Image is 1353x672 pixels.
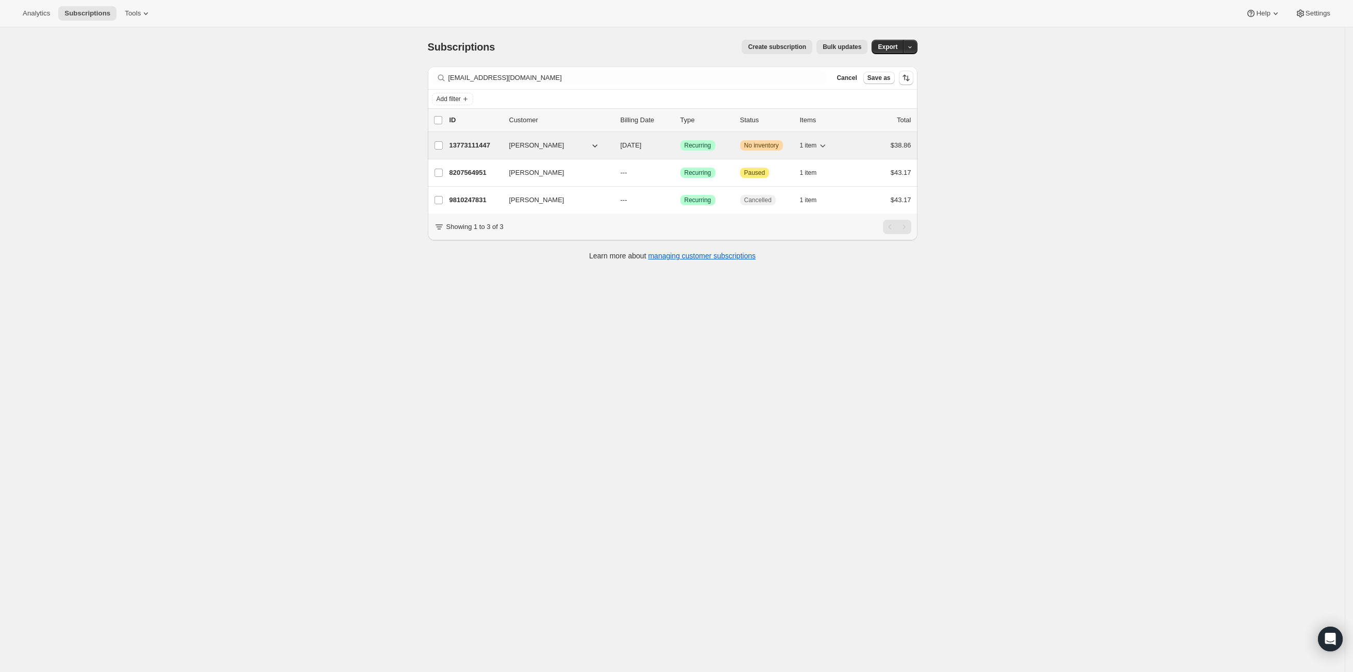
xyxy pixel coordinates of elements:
[1256,9,1270,18] span: Help
[800,141,817,150] span: 1 item
[883,220,911,234] nav: Pagination
[449,166,911,180] div: 8207564951[PERSON_NAME]---SuccessRecurringAttentionPaused1 item$43.17
[449,115,911,125] div: IDCustomerBilling DateTypeStatusItemsTotal
[621,196,627,204] span: ---
[740,115,792,125] p: Status
[503,137,606,154] button: [PERSON_NAME]
[684,196,711,204] span: Recurring
[1306,9,1330,18] span: Settings
[680,115,732,125] div: Type
[744,169,765,177] span: Paused
[742,40,812,54] button: Create subscription
[891,169,911,176] span: $43.17
[800,193,828,207] button: 1 item
[437,95,461,103] span: Add filter
[837,74,857,82] span: Cancel
[1289,6,1337,21] button: Settings
[684,169,711,177] span: Recurring
[449,195,501,205] p: 9810247831
[503,192,606,208] button: [PERSON_NAME]
[1318,627,1343,651] div: Open Intercom Messenger
[589,251,756,261] p: Learn more about
[449,168,501,178] p: 8207564951
[509,140,564,151] span: [PERSON_NAME]
[867,74,891,82] span: Save as
[449,138,911,153] div: 13773111447[PERSON_NAME][DATE]SuccessRecurringWarningNo inventory1 item$38.86
[446,222,504,232] p: Showing 1 to 3 of 3
[428,41,495,53] span: Subscriptions
[891,196,911,204] span: $43.17
[800,196,817,204] span: 1 item
[816,40,867,54] button: Bulk updates
[621,169,627,176] span: ---
[621,141,642,149] span: [DATE]
[119,6,157,21] button: Tools
[125,9,141,18] span: Tools
[58,6,116,21] button: Subscriptions
[800,169,817,177] span: 1 item
[744,141,779,150] span: No inventory
[897,115,911,125] p: Total
[509,168,564,178] span: [PERSON_NAME]
[16,6,56,21] button: Analytics
[449,140,501,151] p: 13773111447
[872,40,904,54] button: Export
[878,43,897,51] span: Export
[509,115,612,125] p: Customer
[448,71,827,85] input: Filter subscribers
[748,43,806,51] span: Create subscription
[432,93,473,105] button: Add filter
[832,72,861,84] button: Cancel
[800,115,851,125] div: Items
[503,165,606,181] button: [PERSON_NAME]
[1240,6,1287,21] button: Help
[891,141,911,149] span: $38.86
[449,115,501,125] p: ID
[863,72,895,84] button: Save as
[823,43,861,51] span: Bulk updates
[684,141,711,150] span: Recurring
[509,195,564,205] span: [PERSON_NAME]
[899,71,913,85] button: Sort the results
[23,9,50,18] span: Analytics
[800,166,828,180] button: 1 item
[800,138,828,153] button: 1 item
[64,9,110,18] span: Subscriptions
[744,196,772,204] span: Cancelled
[449,193,911,207] div: 9810247831[PERSON_NAME]---SuccessRecurringCancelled1 item$43.17
[648,252,756,260] a: managing customer subscriptions
[621,115,672,125] p: Billing Date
